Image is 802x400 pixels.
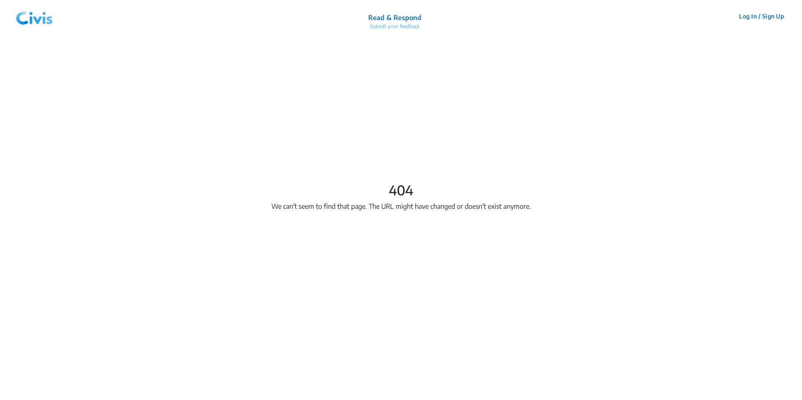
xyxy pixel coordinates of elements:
p: Submit your feedback [368,23,422,30]
p: We can't seem to find that page. The URL might have changed or doesn't exist anymore. [271,201,531,211]
img: navlogo.png [13,4,56,29]
p: Read & Respond [368,13,422,23]
button: Log In / Sign Up [734,10,789,23]
h2: 404 [389,182,413,198]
